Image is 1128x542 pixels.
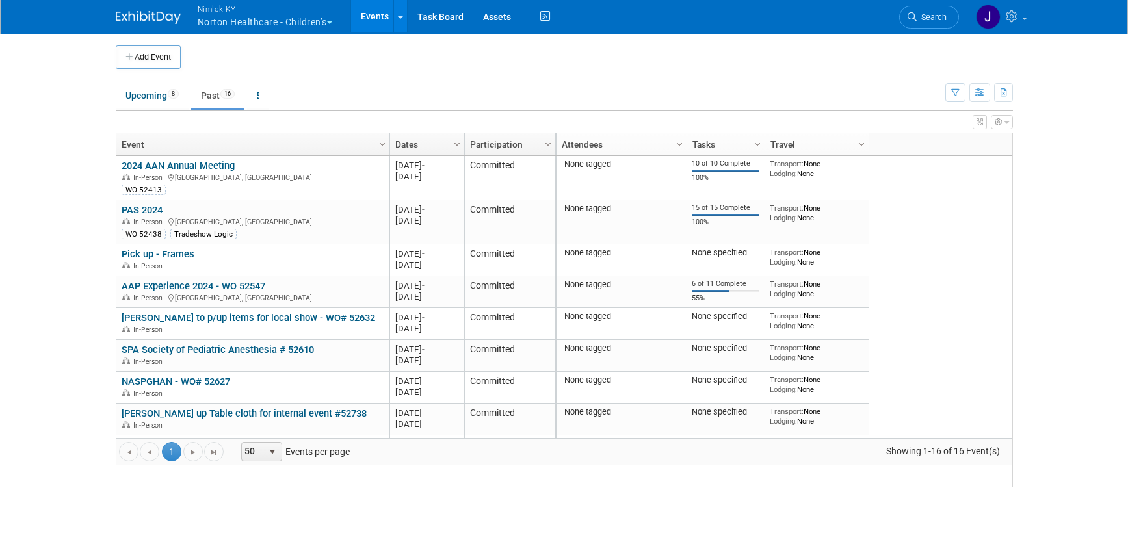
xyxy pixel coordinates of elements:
[541,133,555,153] a: Column Settings
[692,159,759,168] div: 10 of 10 Complete
[122,133,381,155] a: Event
[770,375,804,384] span: Transport:
[470,133,547,155] a: Participation
[561,343,681,354] div: None tagged
[464,340,555,372] td: Committed
[464,435,555,479] td: Committed
[692,203,759,213] div: 15 of 15 Complete
[116,11,181,24] img: ExhibitDay
[422,344,425,354] span: -
[133,262,166,270] span: In-Person
[122,174,130,180] img: In-Person Event
[854,133,869,153] a: Column Settings
[561,248,681,258] div: None tagged
[375,133,389,153] a: Column Settings
[752,139,763,149] span: Column Settings
[856,139,867,149] span: Column Settings
[692,407,759,417] div: None specified
[770,133,860,155] a: Travel
[395,323,458,334] div: [DATE]
[395,355,458,366] div: [DATE]
[122,204,163,216] a: PAS 2024
[122,280,265,292] a: AAP Experience 2024 - WO 52547
[464,156,555,200] td: Committed
[692,343,759,354] div: None specified
[692,218,759,227] div: 100%
[561,159,681,170] div: None tagged
[224,442,363,461] span: Events per page
[422,408,425,418] span: -
[561,375,681,385] div: None tagged
[561,407,681,417] div: None tagged
[770,213,797,222] span: Lodging:
[422,281,425,290] span: -
[770,353,797,362] span: Lodging:
[122,218,130,224] img: In-Person Event
[144,447,155,458] span: Go to the previous page
[770,385,797,394] span: Lodging:
[770,375,863,394] div: None None
[122,326,130,332] img: In-Person Event
[770,343,804,352] span: Transport:
[770,203,863,222] div: None None
[116,83,189,108] a: Upcoming8
[122,357,130,364] img: In-Person Event
[122,376,230,387] a: NASPGHAN - WO# 52627
[976,5,1001,29] img: Jamie Dunn
[770,169,797,178] span: Lodging:
[452,139,462,149] span: Column Settings
[395,280,458,291] div: [DATE]
[899,6,959,29] a: Search
[770,311,804,320] span: Transport:
[122,292,384,303] div: [GEOGRAPHIC_DATA], [GEOGRAPHIC_DATA]
[204,442,224,461] a: Go to the last page
[133,421,166,430] span: In-Person
[561,279,681,290] div: None tagged
[464,276,555,308] td: Committed
[464,244,555,276] td: Committed
[770,311,863,330] div: None None
[395,419,458,430] div: [DATE]
[692,248,759,258] div: None specified
[170,229,237,239] div: Tradeshow Logic
[770,289,797,298] span: Lodging:
[674,139,685,149] span: Column Settings
[561,311,681,322] div: None tagged
[183,442,203,461] a: Go to the next page
[395,204,458,215] div: [DATE]
[133,174,166,182] span: In-Person
[395,312,458,323] div: [DATE]
[692,375,759,385] div: None specified
[874,442,1012,460] span: Showing 1-16 of 16 Event(s)
[395,344,458,355] div: [DATE]
[395,248,458,259] div: [DATE]
[464,308,555,340] td: Committed
[162,442,181,461] span: 1
[770,417,797,426] span: Lodging:
[692,279,759,289] div: 6 of 11 Complete
[770,257,797,266] span: Lodging:
[124,447,134,458] span: Go to the first page
[133,218,166,226] span: In-Person
[561,203,681,214] div: None tagged
[395,215,458,226] div: [DATE]
[692,174,759,183] div: 100%
[267,447,278,458] span: select
[395,171,458,182] div: [DATE]
[770,159,804,168] span: Transport:
[770,203,804,213] span: Transport:
[188,447,198,458] span: Go to the next page
[770,248,863,266] div: None None
[422,249,425,259] span: -
[122,248,194,260] a: Pick up - Frames
[133,357,166,366] span: In-Person
[122,344,314,355] a: SPA Society of Pediatric Anesthesia # 52610
[140,442,159,461] a: Go to the previous page
[692,311,759,322] div: None specified
[133,389,166,398] span: In-Person
[209,447,219,458] span: Go to the last page
[242,443,264,461] span: 50
[917,12,947,22] span: Search
[133,326,166,334] span: In-Person
[562,133,678,155] a: Attendees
